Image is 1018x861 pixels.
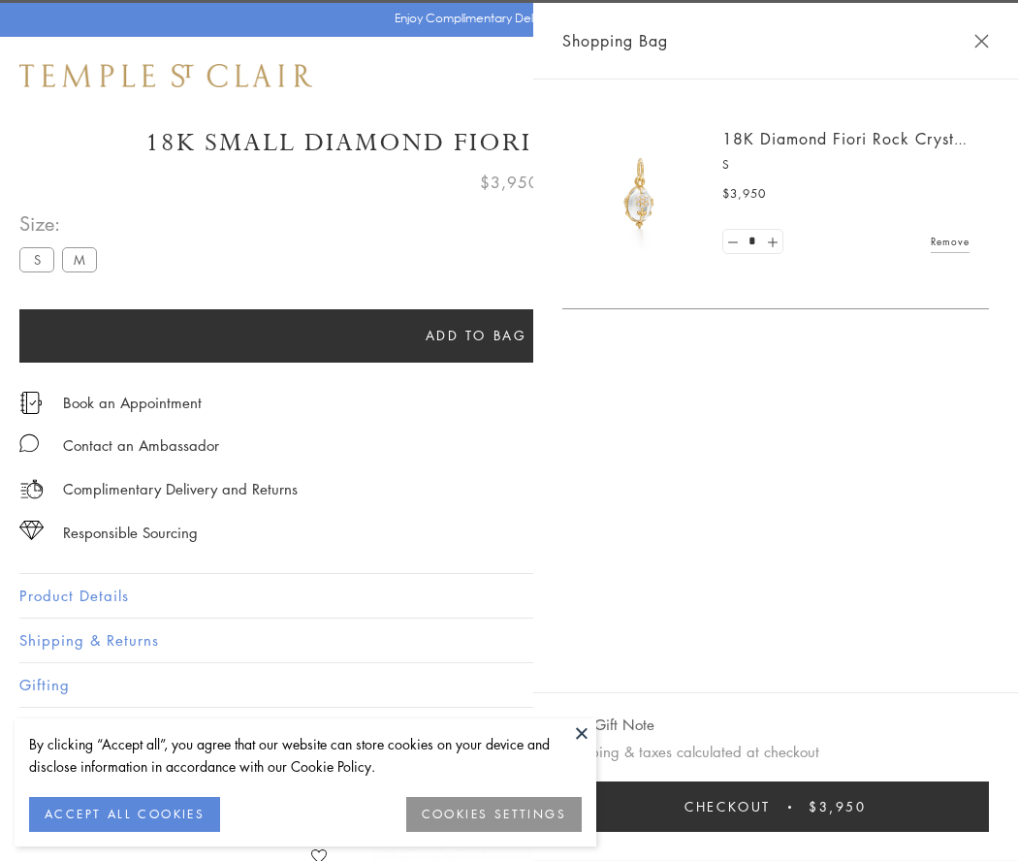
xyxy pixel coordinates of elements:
label: M [62,247,97,271]
img: icon_delivery.svg [19,477,44,501]
span: Size: [19,207,105,239]
p: Shipping & taxes calculated at checkout [562,740,989,764]
button: Checkout $3,950 [562,781,989,832]
div: By clicking “Accept all”, you agree that our website can store cookies on your device and disclos... [29,733,582,778]
div: Contact an Ambassador [63,433,219,458]
span: $3,950 [480,170,539,195]
button: COOKIES SETTINGS [406,797,582,832]
span: Add to bag [426,325,527,346]
a: Book an Appointment [63,392,202,413]
a: Set quantity to 0 [723,230,743,254]
p: Enjoy Complimentary Delivery & Returns [395,9,615,28]
button: Product Details [19,574,999,618]
img: P51889-E11FIORI [582,136,698,252]
p: Complimentary Delivery and Returns [63,477,298,501]
a: Set quantity to 2 [762,230,781,254]
button: Add Gift Note [562,713,654,737]
img: icon_sourcing.svg [19,521,44,540]
img: MessageIcon-01_2.svg [19,433,39,453]
label: S [19,247,54,271]
a: Remove [931,231,970,252]
button: Add to bag [19,309,933,363]
button: Shipping & Returns [19,619,999,662]
img: Temple St. Clair [19,64,312,87]
div: Responsible Sourcing [63,521,198,545]
button: ACCEPT ALL COOKIES [29,797,220,832]
img: icon_appointment.svg [19,392,43,414]
p: S [722,155,970,175]
button: Gifting [19,663,999,707]
button: Close Shopping Bag [974,34,989,48]
span: $3,950 [722,184,766,204]
span: Checkout [684,796,771,817]
span: Shopping Bag [562,28,668,53]
h1: 18K Small Diamond Fiori Rock Crystal Amulet [19,126,999,160]
span: $3,950 [809,796,867,817]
